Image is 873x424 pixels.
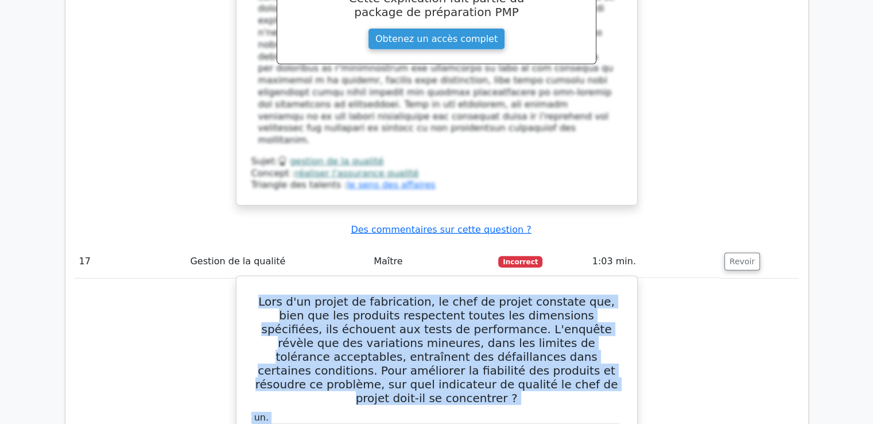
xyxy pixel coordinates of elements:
[724,253,760,271] button: Revoir
[503,258,538,266] font: Incorrect
[79,256,91,267] font: 17
[368,28,505,51] a: Obtenez un accès complet
[351,224,531,235] a: Des commentaires sur cette question ?
[251,168,296,179] font: Concept :
[374,256,402,267] font: Maître
[251,156,278,167] font: Sujet:
[592,256,636,267] font: 1:03 min.
[254,412,269,423] font: un.
[290,156,384,167] a: gestion de la qualité
[295,168,418,179] a: réaliser l'assurance qualité
[255,295,618,405] font: Lors d'un projet de fabrication, le chef de projet constate que, bien que les produits respectent...
[730,257,755,266] font: Revoir
[251,179,347,190] font: Triangle des talents :
[190,256,285,267] font: Gestion de la qualité
[347,179,435,190] a: le sens des affaires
